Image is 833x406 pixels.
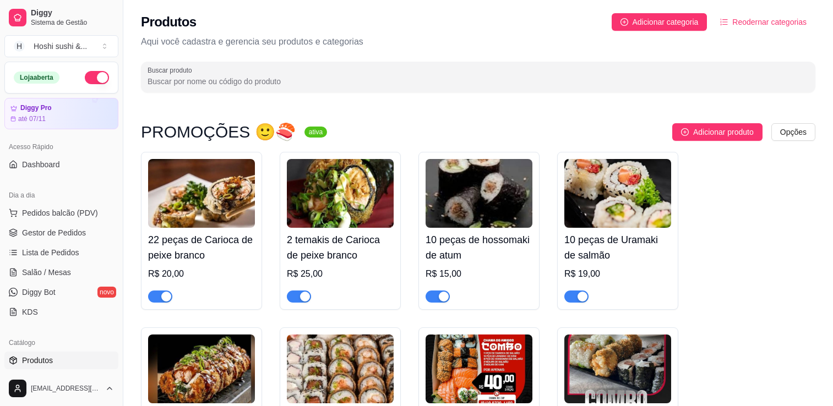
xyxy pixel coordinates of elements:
a: Produtos [4,352,118,369]
h4: 10 peças de Uramaki de salmão [564,232,671,263]
img: product-image [564,334,671,403]
a: Diggy Botnovo [4,283,118,301]
a: Diggy Proaté 07/11 [4,98,118,129]
h3: PROMOÇÕES 🙂🍣 [141,125,296,139]
a: Lista de Pedidos [4,244,118,261]
button: Adicionar categoria [612,13,707,31]
a: Salão / Mesas [4,264,118,281]
span: Opções [780,126,807,138]
div: Catálogo [4,334,118,352]
img: product-image [426,334,532,403]
div: Hoshi sushi & ... [34,41,87,52]
sup: ativa [304,127,327,138]
span: Reodernar categorias [732,16,807,28]
img: product-image [426,159,532,228]
img: product-image [148,159,255,228]
h4: 10 peças de hossomaki de atum [426,232,532,263]
article: até 07/11 [18,114,46,123]
span: Dashboard [22,159,60,170]
div: Loja aberta [14,72,59,84]
h4: 2 temakis de Carioca de peixe branco [287,232,394,263]
span: Adicionar produto [693,126,754,138]
a: DiggySistema de Gestão [4,4,118,31]
button: Alterar Status [85,71,109,84]
button: Pedidos balcão (PDV) [4,204,118,222]
span: H [14,41,25,52]
div: R$ 20,00 [148,267,255,281]
p: Aqui você cadastra e gerencia seu produtos e categorias [141,35,815,48]
span: KDS [22,306,38,317]
span: Sistema de Gestão [31,18,114,27]
div: R$ 25,00 [287,267,394,281]
div: R$ 19,00 [564,267,671,281]
h4: 22 peças de Carioca de peixe branco [148,232,255,263]
img: product-image [564,159,671,228]
span: Diggy [31,8,114,18]
div: R$ 15,00 [426,267,532,281]
span: plus-circle [681,128,689,136]
article: Diggy Pro [20,104,52,112]
span: Salão / Mesas [22,267,71,278]
button: Select a team [4,35,118,57]
h2: Produtos [141,13,197,31]
input: Buscar produto [148,76,809,87]
button: [EMAIL_ADDRESS][DOMAIN_NAME] [4,375,118,402]
label: Buscar produto [148,65,196,75]
span: [EMAIL_ADDRESS][DOMAIN_NAME] [31,384,101,393]
img: product-image [148,334,255,403]
div: Dia a dia [4,186,118,204]
a: Gestor de Pedidos [4,224,118,242]
a: KDS [4,303,118,321]
span: Diggy Bot [22,287,56,298]
img: product-image [287,159,394,228]
a: Dashboard [4,156,118,173]
span: Adicionar categoria [633,16,699,28]
button: Reodernar categorias [711,13,815,31]
button: Opções [771,123,815,141]
span: plus-circle [620,18,628,26]
button: Adicionar produto [672,123,763,141]
img: product-image [287,334,394,403]
span: Gestor de Pedidos [22,227,86,238]
div: Acesso Rápido [4,138,118,156]
span: Produtos [22,355,53,366]
span: Lista de Pedidos [22,247,79,258]
span: ordered-list [720,18,728,26]
span: Pedidos balcão (PDV) [22,207,98,218]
